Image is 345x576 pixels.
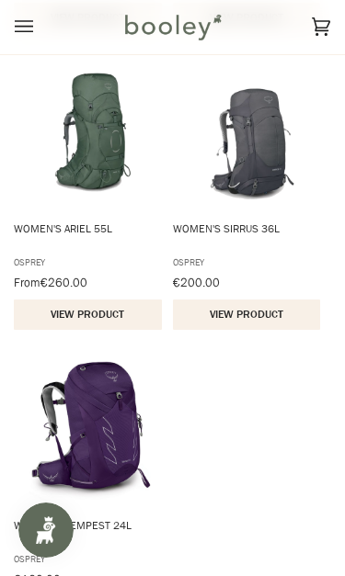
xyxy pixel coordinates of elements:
[173,56,328,330] a: Women's Sirrus 36L
[14,274,40,290] span: From
[173,299,321,330] button: View product
[14,355,168,509] img: Opsrey Women's Tempest 24L Violac Purple - Booley Galway
[40,274,87,290] span: €260.00
[14,299,162,330] button: View product
[14,518,164,548] span: Women's Tempest 24L
[14,552,164,566] span: Osprey
[173,274,220,290] span: €200.00
[18,503,74,558] iframe: Button to open loyalty program pop-up
[173,255,323,269] span: Osprey
[14,221,164,251] span: Women's Ariel 55L
[14,56,168,330] a: Women's Ariel 55L
[173,221,323,251] span: Women's Sirrus 36L
[173,58,328,212] img: Osprey Women's Sirrus 36L Tunnel Vision Grey - Booley Galway
[14,255,164,269] span: Osprey
[120,10,224,45] img: Booley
